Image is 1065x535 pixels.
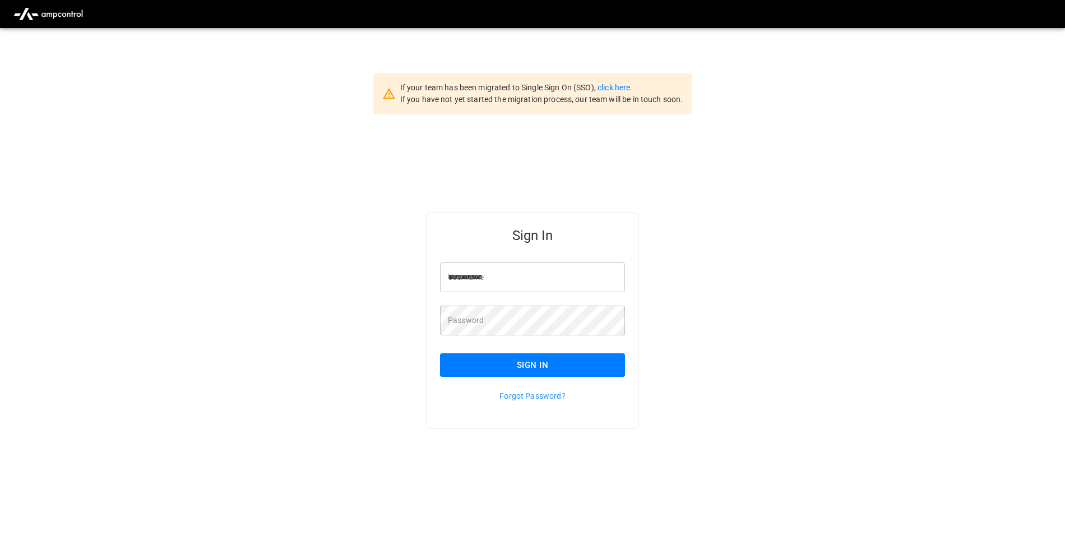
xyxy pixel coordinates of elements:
button: Sign In [440,353,625,377]
img: ampcontrol.io logo [9,3,87,25]
a: click here. [598,83,632,92]
span: If you have not yet started the migration process, our team will be in touch soon. [400,95,683,104]
h5: Sign In [440,227,625,245]
p: Forgot Password? [440,390,625,402]
span: If your team has been migrated to Single Sign On (SSO), [400,83,598,92]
